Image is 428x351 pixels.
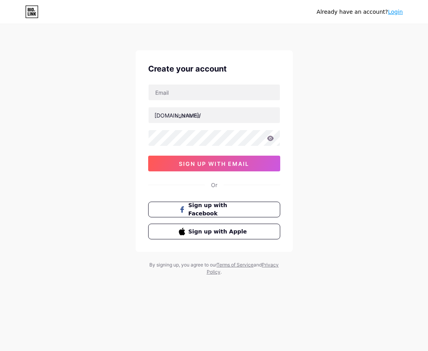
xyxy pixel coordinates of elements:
[317,8,403,16] div: Already have an account?
[179,160,249,167] span: sign up with email
[188,228,249,236] span: Sign up with Apple
[148,63,280,75] div: Create your account
[149,85,280,100] input: Email
[388,9,403,15] a: Login
[149,107,280,123] input: username
[188,201,249,218] span: Sign up with Facebook
[147,261,281,276] div: By signing up, you agree to our and .
[217,262,253,268] a: Terms of Service
[148,156,280,171] button: sign up with email
[148,202,280,217] button: Sign up with Facebook
[211,181,217,189] div: Or
[148,224,280,239] button: Sign up with Apple
[154,111,201,119] div: [DOMAIN_NAME]/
